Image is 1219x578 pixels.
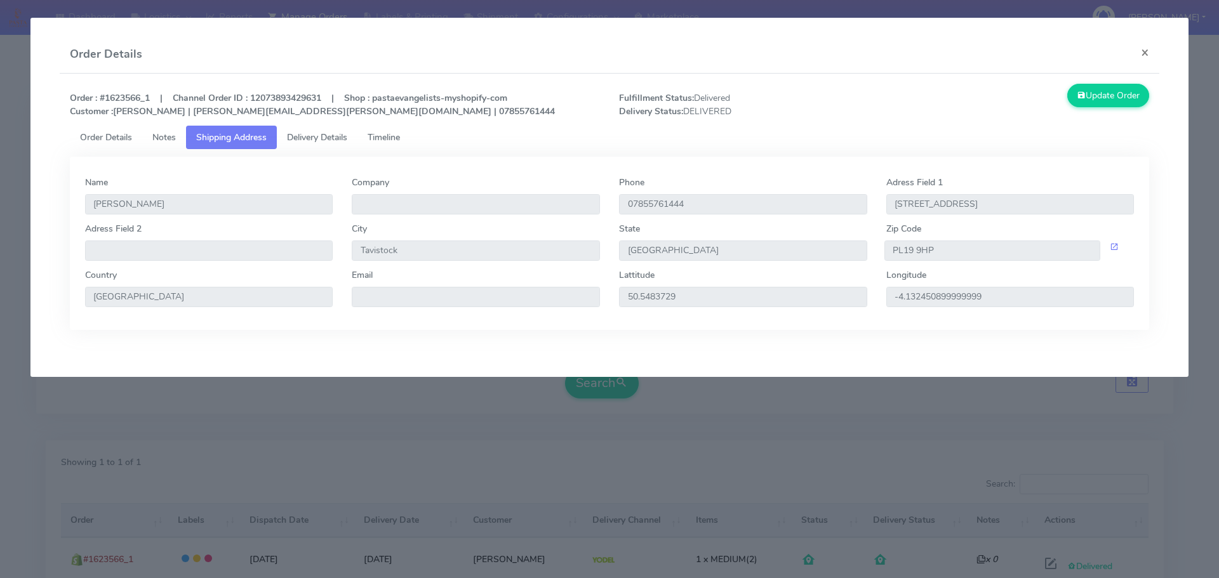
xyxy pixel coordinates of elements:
[352,176,389,189] label: Company
[352,268,373,282] label: Email
[619,176,644,189] label: Phone
[619,222,640,235] label: State
[886,222,921,235] label: Zip Code
[85,268,117,282] label: Country
[619,268,655,282] label: Lattitude
[80,131,132,143] span: Order Details
[196,131,267,143] span: Shipping Address
[368,131,400,143] span: Timeline
[1067,84,1150,107] button: Update Order
[85,222,142,235] label: Adress Field 2
[70,92,555,117] strong: Order : #1623566_1 | Channel Order ID : 12073893429631 | Shop : pastaevangelists-myshopify-com [P...
[85,176,108,189] label: Name
[152,131,176,143] span: Notes
[287,131,347,143] span: Delivery Details
[886,268,926,282] label: Longitude
[352,222,367,235] label: City
[70,126,1150,149] ul: Tabs
[70,46,142,63] h4: Order Details
[619,105,683,117] strong: Delivery Status:
[619,92,694,104] strong: Fulfillment Status:
[609,91,884,118] span: Delivered DELIVERED
[70,105,113,117] strong: Customer :
[886,176,943,189] label: Adress Field 1
[1131,36,1159,69] button: Close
